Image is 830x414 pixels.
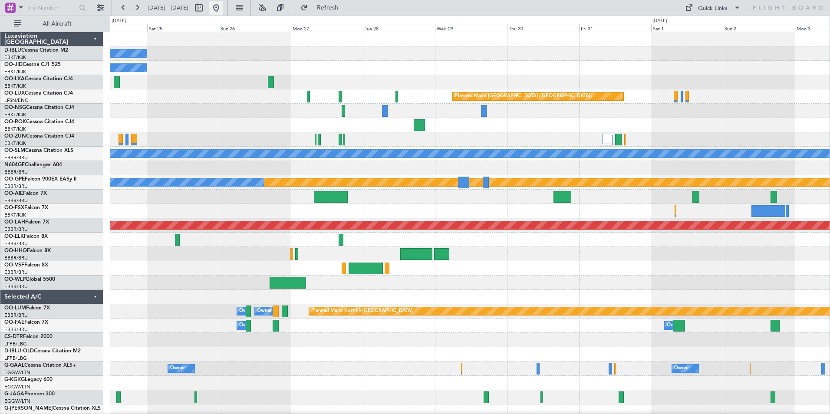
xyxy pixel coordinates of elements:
[26,1,76,14] input: Trip Number
[4,334,23,339] span: CS-DTR
[4,69,26,75] a: EBKT/KJK
[239,319,298,332] div: Owner Melsbroek Air Base
[4,312,28,319] a: EBBR/BRU
[4,391,55,397] a: G-JAGAPhenom 300
[4,234,48,239] a: OO-ELKFalcon 8X
[4,220,25,225] span: OO-LAH
[4,154,28,161] a: EBBR/BRU
[148,4,188,12] span: [DATE] - [DATE]
[4,76,25,82] span: OO-LXA
[147,24,219,32] div: Sat 25
[723,24,795,32] div: Sun 2
[291,24,363,32] div: Mon 27
[4,306,50,311] a: OO-LUMFalcon 7X
[4,377,25,382] span: G-KGKG
[4,126,26,132] a: EBKT/KJK
[667,319,726,332] div: Owner Melsbroek Air Base
[23,21,92,27] span: All Aircraft
[4,134,74,139] a: OO-ZUNCessna Citation CJ4
[4,212,26,218] a: EBKT/KJK
[4,220,49,225] a: OO-LAHFalcon 7X
[4,91,25,96] span: OO-LUX
[651,24,723,32] div: Sat 1
[507,24,579,32] div: Thu 30
[4,191,23,196] span: OO-AIE
[75,24,147,32] div: Fri 24
[4,226,28,233] a: EBBR/BRU
[4,162,25,168] span: N604GF
[296,1,349,15] button: Refresh
[4,377,53,382] a: G-KGKGLegacy 600
[4,177,25,182] span: OO-GPE
[4,406,101,411] a: G-[PERSON_NAME]Cessna Citation XLS
[4,105,26,110] span: OO-NSG
[4,348,34,354] span: D-IBLU-OLD
[698,4,728,13] div: Quick Links
[4,234,24,239] span: OO-ELK
[4,320,24,325] span: OO-FAE
[4,205,48,210] a: OO-FSXFalcon 7X
[4,355,27,361] a: LFPB/LBG
[4,140,26,147] a: EBKT/KJK
[4,384,30,390] a: EGGW/LTN
[4,406,53,411] span: G-[PERSON_NAME]
[4,105,74,110] a: OO-NSGCessna Citation CJ4
[4,48,68,53] a: D-IBLUCessna Citation M2
[4,162,62,168] a: N604GFChallenger 604
[4,91,73,96] a: OO-LUXCessna Citation CJ4
[363,24,435,32] div: Tue 28
[4,48,21,53] span: D-IBLU
[4,97,28,104] a: LFSN/ENC
[4,248,27,253] span: OO-HHO
[4,391,24,397] span: G-JAGA
[579,24,651,32] div: Fri 31
[435,24,507,32] div: Wed 29
[4,334,53,339] a: CS-DTRFalcon 2000
[4,341,27,347] a: LFPB/LBG
[4,306,26,311] span: OO-LUM
[4,205,24,210] span: OO-FSX
[4,197,28,204] a: EBBR/BRU
[4,148,25,153] span: OO-SLM
[4,119,74,125] a: OO-ROKCessna Citation CJ4
[4,134,26,139] span: OO-ZUN
[4,83,26,89] a: EBKT/KJK
[4,363,24,368] span: G-GAAL
[4,112,26,118] a: EBKT/KJK
[4,62,61,67] a: OO-JIDCessna CJ1 525
[4,119,26,125] span: OO-ROK
[4,398,30,404] a: EGGW/LTN
[4,183,28,190] a: EBBR/BRU
[4,169,28,175] a: EBBR/BRU
[681,1,745,15] button: Quick Links
[10,17,94,31] button: All Aircraft
[4,363,76,368] a: G-GAALCessna Citation XLS+
[4,269,28,276] a: EBBR/BRU
[4,76,73,82] a: OO-LXACessna Citation CJ4
[310,5,346,11] span: Refresh
[4,54,26,61] a: EBKT/KJK
[4,255,28,261] a: EBBR/BRU
[4,263,24,268] span: OO-VSF
[4,277,55,282] a: OO-WLPGlobal 5500
[4,240,28,247] a: EBBR/BRU
[257,305,316,318] div: Owner Melsbroek Air Base
[4,283,28,290] a: EBBR/BRU
[311,305,412,318] div: Planned Maint Kortrijk-[GEOGRAPHIC_DATA]
[4,248,51,253] a: OO-HHOFalcon 8X
[112,17,126,25] div: [DATE]
[4,263,48,268] a: OO-VSFFalcon 8X
[4,369,30,376] a: EGGW/LTN
[4,277,26,282] span: OO-WLP
[652,17,667,25] div: [DATE]
[239,305,298,318] div: Owner Melsbroek Air Base
[4,348,81,354] a: D-IBLU-OLDCessna Citation M2
[674,362,689,375] div: Owner
[455,90,592,103] div: Planned Maint [GEOGRAPHIC_DATA] ([GEOGRAPHIC_DATA])
[4,148,73,153] a: OO-SLMCessna Citation XLS
[4,320,48,325] a: OO-FAEFalcon 7X
[4,326,28,333] a: EBBR/BRU
[4,191,47,196] a: OO-AIEFalcon 7X
[170,362,185,375] div: Owner
[4,62,23,67] span: OO-JID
